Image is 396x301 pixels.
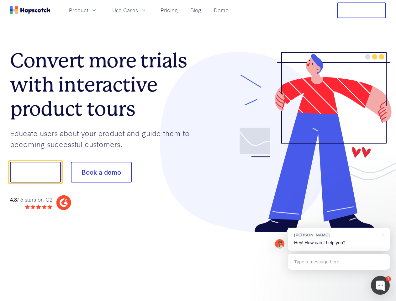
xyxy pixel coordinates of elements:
div: 1 [386,276,391,282]
a: Pricing [158,5,180,15]
div: / 5 stars on G2 [10,196,52,203]
p: Educate users about your product and guide them to becoming successful customers. [10,128,198,149]
span: Product [69,6,88,14]
button: Use Cases [108,5,150,15]
span: Use Cases [112,6,138,14]
button: Product [65,5,101,15]
div: Type a message here... [288,254,390,270]
strong: 4.8 [10,196,17,203]
div: [PERSON_NAME] [294,232,377,238]
button: Free Trial [337,3,386,18]
p: Hey! How can I help you? [294,240,383,246]
a: Home [10,6,50,14]
button: Show me! [10,162,61,182]
a: Demo [211,5,231,15]
button: Book a demo [71,162,132,182]
h1: Convert more trials with interactive product tours [10,49,198,121]
img: Mark Spera [275,239,284,249]
a: Blog [188,5,204,15]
